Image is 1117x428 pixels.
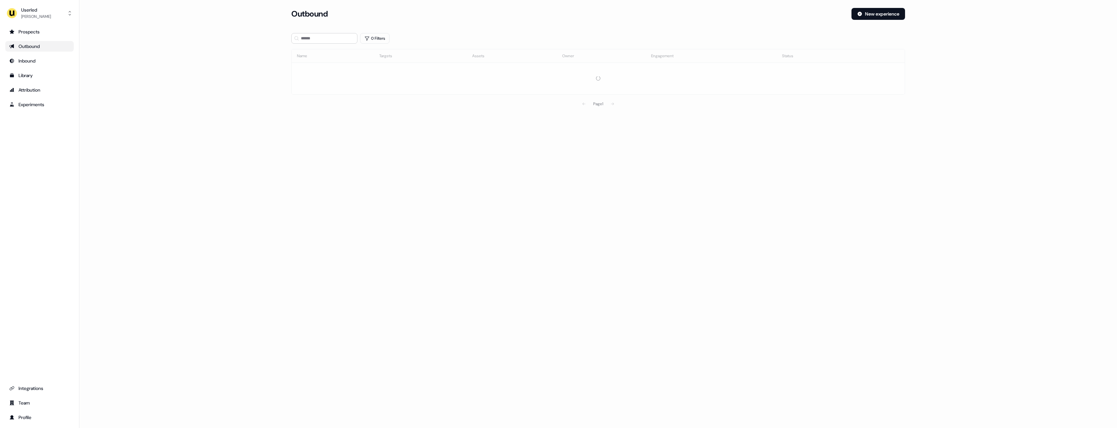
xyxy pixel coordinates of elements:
[5,412,74,423] a: Go to profile
[5,56,74,66] a: Go to Inbound
[360,33,390,44] button: 0 Filters
[5,99,74,110] a: Go to experiments
[9,28,70,35] div: Prospects
[5,70,74,81] a: Go to templates
[5,398,74,408] a: Go to team
[9,72,70,79] div: Library
[5,85,74,95] a: Go to attribution
[5,41,74,52] a: Go to outbound experience
[21,7,51,13] div: Userled
[5,5,74,21] button: Userled[PERSON_NAME]
[9,58,70,64] div: Inbound
[21,13,51,20] div: [PERSON_NAME]
[291,9,328,19] h3: Outbound
[9,101,70,108] div: Experiments
[851,8,905,20] button: New experience
[5,383,74,394] a: Go to integrations
[9,385,70,392] div: Integrations
[9,414,70,421] div: Profile
[9,400,70,406] div: Team
[5,26,74,37] a: Go to prospects
[9,87,70,93] div: Attribution
[9,43,70,50] div: Outbound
